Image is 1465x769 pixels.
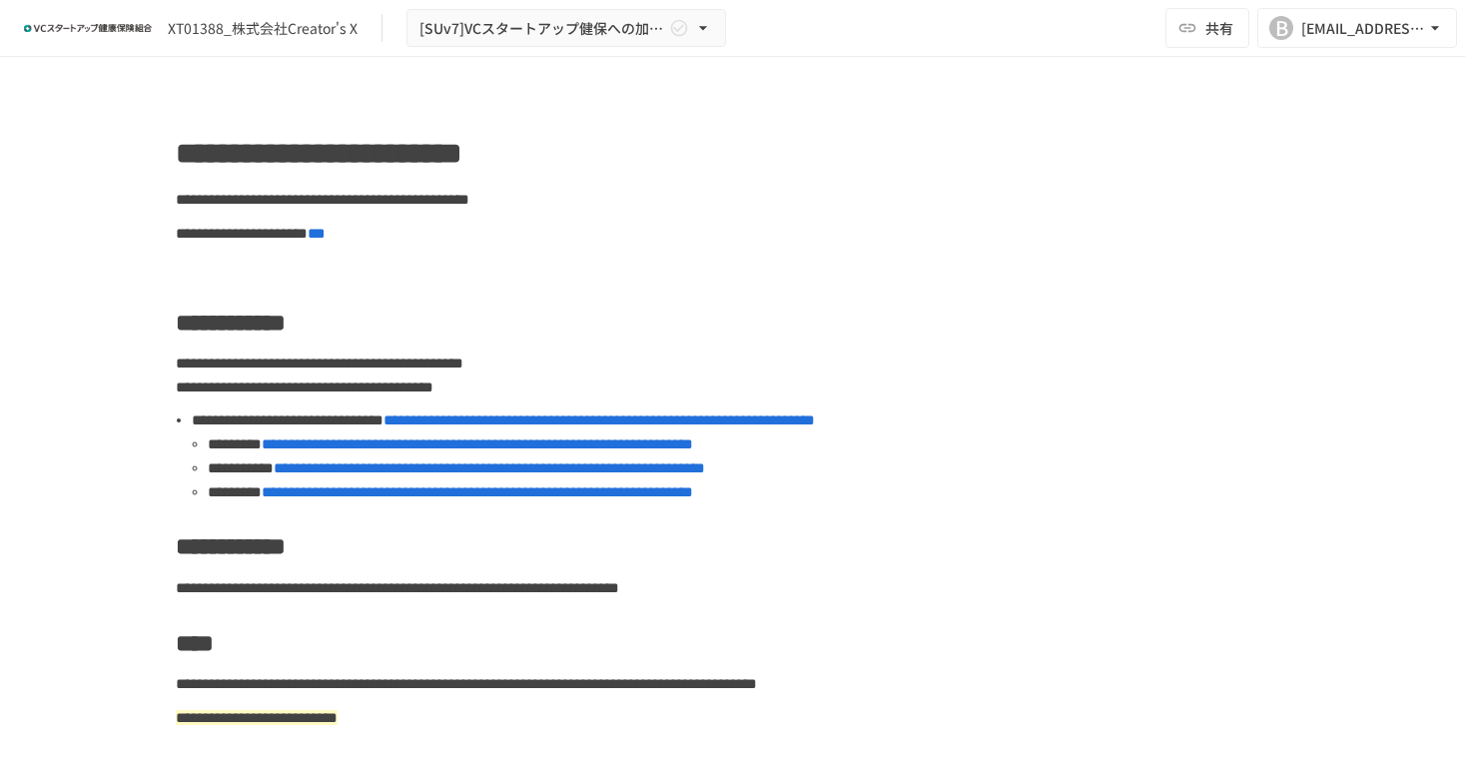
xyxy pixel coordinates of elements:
button: 共有 [1165,8,1249,48]
div: B [1269,16,1293,40]
div: [EMAIL_ADDRESS][DOMAIN_NAME] [1301,16,1425,41]
button: [SUv7]VCスタートアップ健保への加入申請手続き [406,9,726,48]
span: 共有 [1205,17,1233,39]
div: XT01388_株式会社Creator's X [168,18,358,39]
button: B[EMAIL_ADDRESS][DOMAIN_NAME] [1257,8,1457,48]
img: ZDfHsVrhrXUoWEWGWYf8C4Fv4dEjYTEDCNvmL73B7ox [24,12,152,44]
span: [SUv7]VCスタートアップ健保への加入申請手続き [419,16,665,41]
